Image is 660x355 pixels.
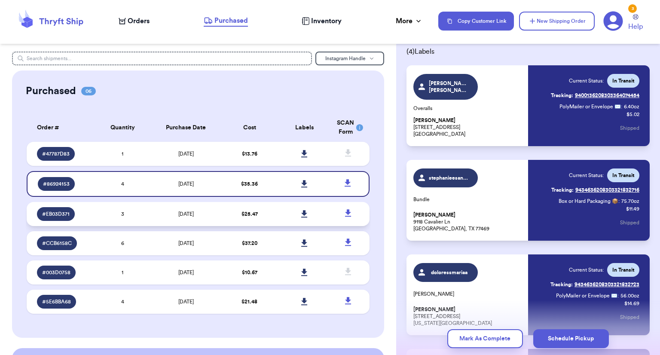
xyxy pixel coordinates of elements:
span: [DATE] [178,270,194,275]
span: Instagram Handle [325,56,366,61]
a: Tracking:9434636208303321832716 [551,183,639,197]
p: [STREET_ADDRESS] [US_STATE][GEOGRAPHIC_DATA] [413,306,523,327]
span: [PERSON_NAME] [413,212,455,218]
span: $ 25.47 [241,211,258,217]
span: In Transit [612,77,634,84]
p: 9118 Cavalier Ln [GEOGRAPHIC_DATA], TX 77469 [413,211,523,232]
span: doloressmariaa [429,269,470,276]
span: 4 [121,181,124,187]
a: Help [628,14,643,32]
span: [DATE] [178,211,194,217]
span: $ 21.48 [241,299,257,304]
span: Current Status: [569,77,604,84]
p: [PERSON_NAME] [413,291,523,297]
span: # 003D0758 [42,269,70,276]
div: SCAN Form [337,119,359,137]
span: [DATE] [178,151,194,156]
th: Cost [222,113,277,142]
button: Instagram Handle [315,52,384,65]
button: Shipped [620,119,639,138]
span: : [621,103,622,110]
span: $ 13.76 [242,151,257,156]
span: Current Status: [569,172,604,179]
button: Schedule Pickup [533,329,609,348]
th: Quantity [95,113,150,142]
span: Current Status: [569,266,604,273]
span: In Transit [612,172,634,179]
a: Tracking:9400136208303364074454 [551,89,639,102]
span: $ 37.20 [242,241,257,246]
span: Purchased [214,15,248,26]
p: $ 11.49 [626,205,639,212]
p: Overalls [413,105,523,112]
a: Tracking:9434636208303321832723 [550,278,639,291]
span: $ 35.36 [241,181,258,187]
button: Copy Customer Link [438,12,514,31]
p: Bundle [413,196,523,203]
div: More [396,16,423,26]
span: Help [628,21,643,32]
th: Purchase Date [150,113,222,142]
a: Inventory [302,16,342,26]
span: 06 [81,87,96,95]
span: # 47787D83 [42,150,70,157]
p: $ 5.02 [626,111,639,118]
span: : [617,292,619,299]
span: In Transit [612,266,634,273]
span: 3 [121,211,124,217]
span: [PERSON_NAME].[PERSON_NAME] [429,80,470,94]
span: Inventory [311,16,342,26]
button: New Shipping Order [519,12,595,31]
span: 1 [122,151,123,156]
span: $ 10.67 [242,270,257,275]
span: # 5E6BBA68 [42,298,71,305]
button: Shipped [620,213,639,232]
button: Shipped [620,308,639,327]
span: 6 [121,241,124,246]
span: Orders [128,16,150,26]
a: Purchased [204,15,248,27]
button: Mark As Complete [447,329,523,348]
span: 1 [122,270,123,275]
span: # 86924153 [43,181,70,187]
span: Tracking: [550,281,573,288]
span: 75.70 oz [621,198,639,205]
span: 6.40 oz [624,103,639,110]
a: Orders [119,16,150,26]
h2: Purchased [26,84,76,98]
span: : [618,198,620,205]
input: Search shipments... [12,52,312,65]
span: [PERSON_NAME] [413,117,455,124]
th: Order # [27,113,95,142]
span: Tracking: [551,187,574,193]
span: PolyMailer or Envelope ✉️ [556,293,617,298]
span: [PERSON_NAME] [413,306,455,313]
p: $ 14.69 [624,300,639,307]
span: 4 [121,299,124,304]
span: [DATE] [178,241,194,246]
a: 3 [603,11,623,31]
span: PolyMailer or Envelope ✉️ [559,104,621,109]
span: # EB03D371 [42,211,70,217]
span: Box or Hard Packaging 📦 [559,199,618,204]
th: Labels [277,113,332,142]
span: [DATE] [178,181,194,187]
span: 56.00 oz [620,292,639,299]
span: [DATE] [178,299,194,304]
p: [STREET_ADDRESS] [GEOGRAPHIC_DATA] [413,117,523,138]
span: Tracking: [551,92,573,99]
span: ( 4 ) Labels [406,46,650,57]
div: 3 [628,4,637,13]
span: # CCB6158C [42,240,72,247]
span: stephanieesantillan [429,174,470,181]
